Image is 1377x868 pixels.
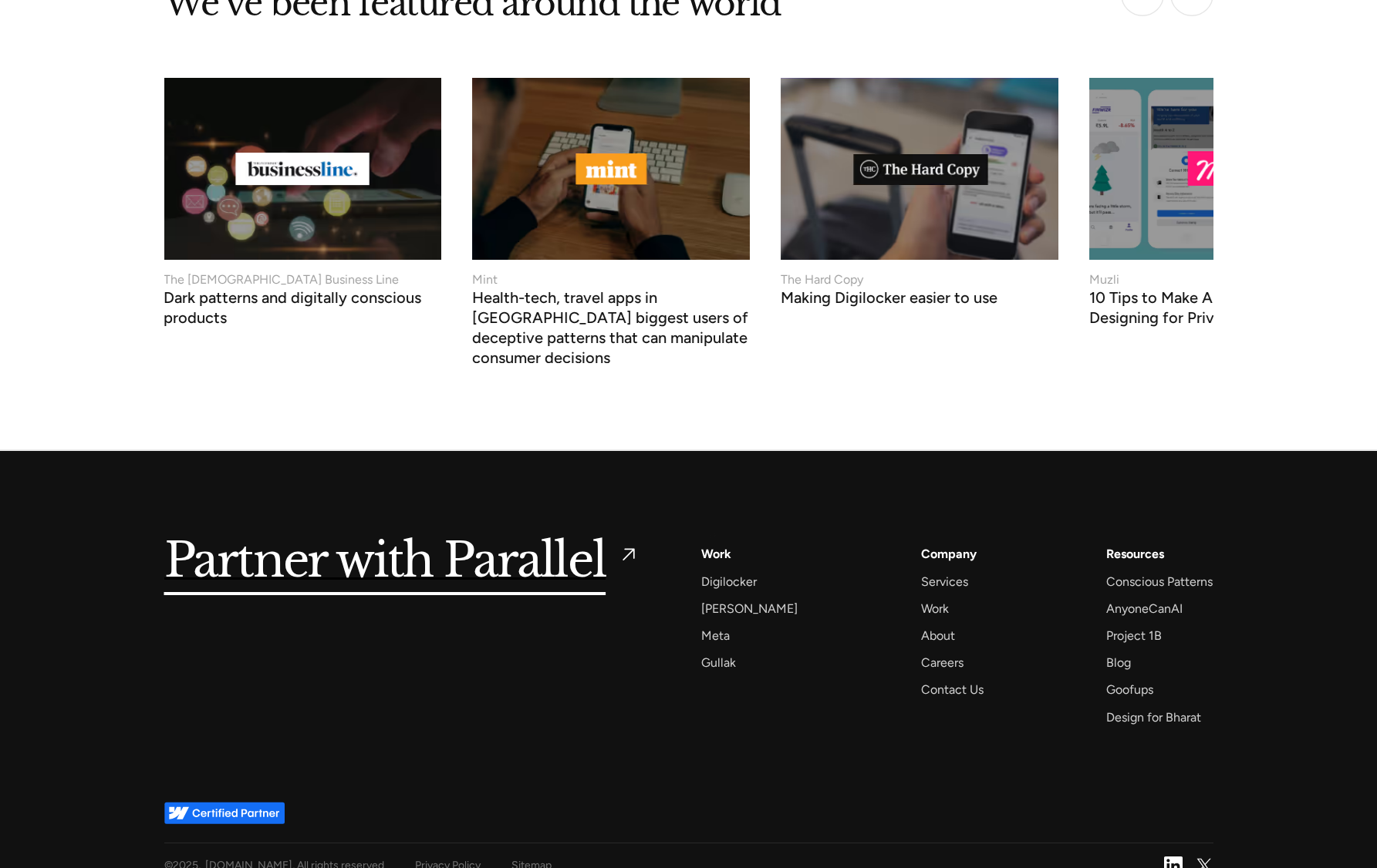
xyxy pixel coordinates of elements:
a: Meta [701,625,730,646]
div: The [DEMOGRAPHIC_DATA] Business Line [164,271,399,289]
h3: Health-tech, travel apps in [GEOGRAPHIC_DATA] biggest users of deceptive patterns that can manipu... [472,292,750,368]
a: [PERSON_NAME] [701,598,798,619]
a: Digilocker [701,571,757,592]
a: Gullak [701,652,736,673]
a: Contact Us [921,679,984,700]
a: Work [921,598,949,619]
h3: Making Digilocker easier to use [781,292,997,308]
div: The Hard Copy [781,271,863,289]
a: Services [921,571,968,592]
a: The Hard CopyMaking Digilocker easier to use [781,78,1058,304]
a: About [921,625,955,646]
h3: 10 Tips to Make Apps More Human by Designing for Privacy [1089,292,1367,328]
a: MintHealth-tech, travel apps in [GEOGRAPHIC_DATA] biggest users of deceptive patterns that can ma... [472,78,750,364]
div: Muzli [1089,271,1119,289]
a: Conscious Patterns [1106,571,1213,592]
a: Partner with Parallel [164,543,640,579]
a: Design for Bharat [1106,707,1201,728]
h5: Partner with Parallel [164,543,606,579]
a: Blog [1106,652,1131,673]
a: AnyoneCanAI [1106,598,1183,619]
h3: Dark patterns and digitally conscious products [164,292,441,328]
a: Careers [921,652,964,673]
div: Mint [472,271,498,289]
a: Goofups [1106,679,1153,700]
a: Project 1B [1106,625,1162,646]
div: Resources [1106,543,1164,564]
a: Company [921,543,977,564]
a: Work [701,543,731,564]
a: The [DEMOGRAPHIC_DATA] Business LineDark patterns and digitally conscious products [164,78,441,324]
